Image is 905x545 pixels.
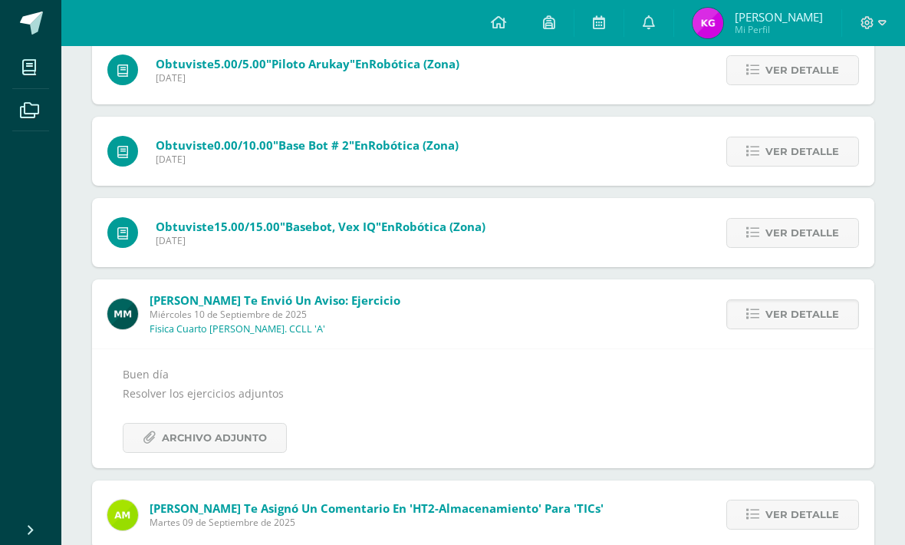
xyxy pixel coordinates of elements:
span: [PERSON_NAME] te envió un aviso: Ejercicio [150,292,400,308]
span: 0.00/10.00 [214,137,273,153]
span: Miércoles 10 de Septiembre de 2025 [150,308,400,321]
span: Ver detalle [765,500,839,529]
span: [DATE] [156,234,485,247]
span: Ver detalle [765,137,839,166]
img: ea0e1a9c59ed4b58333b589e14889882.png [107,299,138,329]
span: Robótica (Zona) [395,219,485,234]
span: Obtuviste en [156,56,459,71]
span: [PERSON_NAME] te asignó un comentario en 'HT2-Almacenamiento' para 'TICs' [150,500,604,516]
span: "Base bot # 2" [273,137,354,153]
div: Buen día Resolver los ejercicios adjuntos [123,365,844,453]
a: Archivo Adjunto [123,423,287,453]
span: Martes 09 de Septiembre de 2025 [150,516,604,529]
span: 15.00/15.00 [214,219,280,234]
span: 5.00/5.00 [214,56,266,71]
span: Ver detalle [765,219,839,247]
span: Obtuviste en [156,137,459,153]
span: "Basebot, Vex IQ" [280,219,381,234]
img: 80ee5c36ce7e8879d0b5a2a248bfe292.png [693,8,723,38]
span: Robótica (Zona) [369,56,459,71]
span: "Piloto Arukay" [266,56,355,71]
span: Ver detalle [765,300,839,329]
img: fb2ca82e8de93e60a5b7f1e46d7c79f5.png [107,500,138,530]
p: Fisica Cuarto [PERSON_NAME]. CCLL 'A' [150,323,325,335]
span: Ver detalle [765,56,839,84]
span: Archivo Adjunto [162,424,267,452]
span: [DATE] [156,153,459,166]
span: [DATE] [156,71,459,84]
span: Obtuviste en [156,219,485,234]
span: Mi Perfil [735,23,823,36]
span: Robótica (Zona) [368,137,459,153]
span: [PERSON_NAME] [735,9,823,25]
